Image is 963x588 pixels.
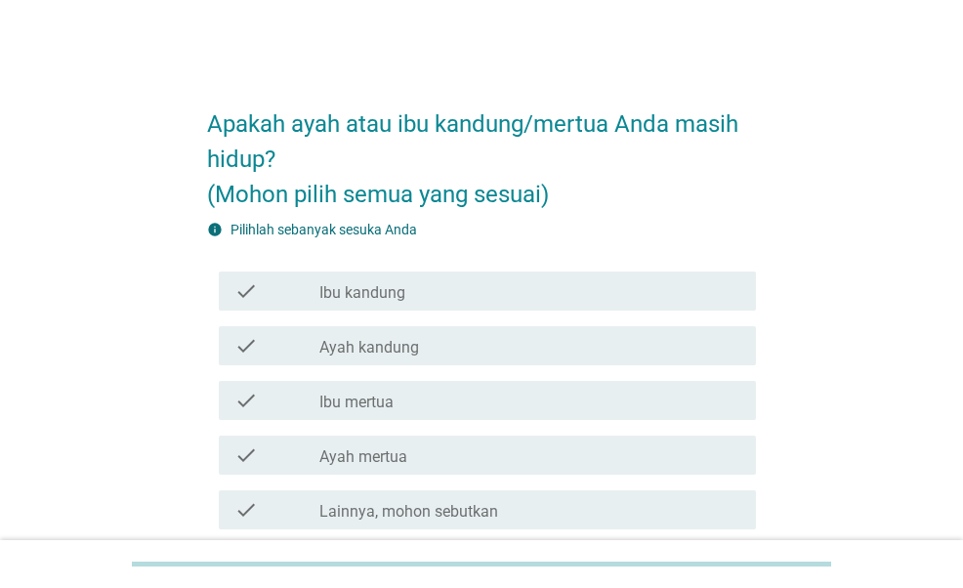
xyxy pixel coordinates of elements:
i: check [234,279,258,303]
i: check [234,334,258,357]
i: info [207,222,223,237]
label: Pilihlah sebanyak sesuka Anda [230,222,417,237]
label: Ibu kandung [319,283,405,303]
i: check [234,443,258,467]
i: check [234,498,258,522]
label: Ibu mertua [319,393,394,412]
i: check [234,389,258,412]
label: Ayah mertua [319,447,407,467]
h2: Apakah ayah atau ibu kandung/mertua Anda masih hidup? (Mohon pilih semua yang sesuai) [207,87,755,212]
label: Ayah kandung [319,338,419,357]
label: Lainnya, mohon sebutkan [319,502,498,522]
